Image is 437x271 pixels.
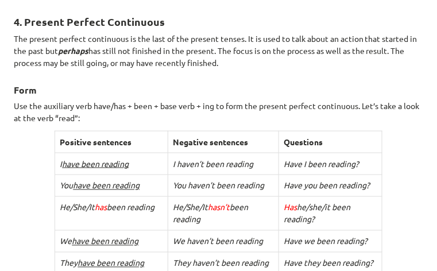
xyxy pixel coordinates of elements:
u: have been reading [73,180,140,191]
i: perhaps [58,45,88,56]
span: has [95,202,107,212]
th: Questions [279,131,382,153]
u: have been reading [72,236,138,246]
span: hasn’t [208,202,230,212]
p: The present perfect continuous is the last of the present tenses. It is used to talk about an act... [14,33,423,69]
u: have been reading [78,258,144,268]
strong: 4. Present Perfect Continuous [14,15,165,28]
i: Have we been reading? [284,236,368,246]
i: We [60,236,138,246]
i: Have they been reading? [284,258,373,268]
span: Has [284,202,297,212]
i: Have I been reading? [284,158,359,169]
i: We haven’t been reading [173,236,263,246]
th: Positive sentences [55,131,168,153]
i: I [60,158,129,169]
i: he/she/it been reading? [284,202,350,224]
i: I haven’t been reading [173,158,253,169]
p: Use the auxiliary verb have/has + been + base verb + ing to form the present perfect continuous. ... [14,100,423,124]
i: Have you been reading? [284,180,370,191]
strong: Form [14,84,37,96]
th: Negative sentences [168,131,279,153]
i: They [60,258,144,268]
i: You [60,180,140,191]
i: You haven’t been reading [173,180,264,191]
i: They haven’t been reading [173,258,269,268]
i: He/She/It been reading [60,202,154,212]
i: He/She/It been reading [173,202,248,224]
u: have been reading [62,158,129,169]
